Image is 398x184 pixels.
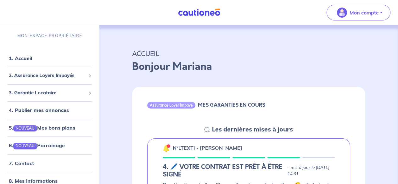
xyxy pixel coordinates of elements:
[9,89,86,97] span: 3. Garantie Locataire
[176,8,223,16] img: Cautioneo
[17,33,82,39] p: MON ESPACE PROPRIÉTAIRE
[132,48,365,59] p: ACCUEIL
[132,59,365,74] p: Bonjour Mariana
[9,55,32,61] a: 1. Accueil
[350,9,379,16] p: Mon compte
[3,157,97,170] div: 7. Contact
[3,52,97,64] div: 1. Accueil
[9,72,86,79] span: 2. Assurance Loyers Impayés
[212,126,293,133] h5: Les dernières mises à jours
[327,5,390,20] button: illu_account_valid_menu.svgMon compte
[198,102,265,108] h6: MES GARANTIES EN COURS
[147,102,195,108] div: Assurance Loyer Impayé
[9,178,58,184] a: 8. Mes informations
[9,142,65,148] a: 6.NOUVEAUParrainage
[3,139,97,152] div: 6.NOUVEAUParrainage
[3,87,97,99] div: 3. Garantie Locataire
[3,70,97,82] div: 2. Assurance Loyers Impayés
[3,121,97,134] div: 5.NOUVEAUMes bons plans
[163,163,285,178] h5: 4. 🖊️ VOTRE CONTRAT EST PRÊT À ÊTRE SIGNÉ
[9,125,75,131] a: 5.NOUVEAUMes bons plans
[9,160,34,166] a: 7. Contact
[337,8,347,18] img: illu_account_valid_menu.svg
[163,144,170,152] img: 🔔
[163,163,335,178] div: state: SIGNING-CONTRACT-IN-PROGRESS, Context: MORE-THAN-6-MONTHS,NO-CERTIFICATE,ALONE,LESSOR-DOCU...
[3,104,97,116] div: 4. Publier mes annonces
[9,107,69,113] a: 4. Publier mes annonces
[288,164,335,177] p: - mis à jour le [DATE] 14:31
[173,144,242,152] p: n°LTEXTI - [PERSON_NAME]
